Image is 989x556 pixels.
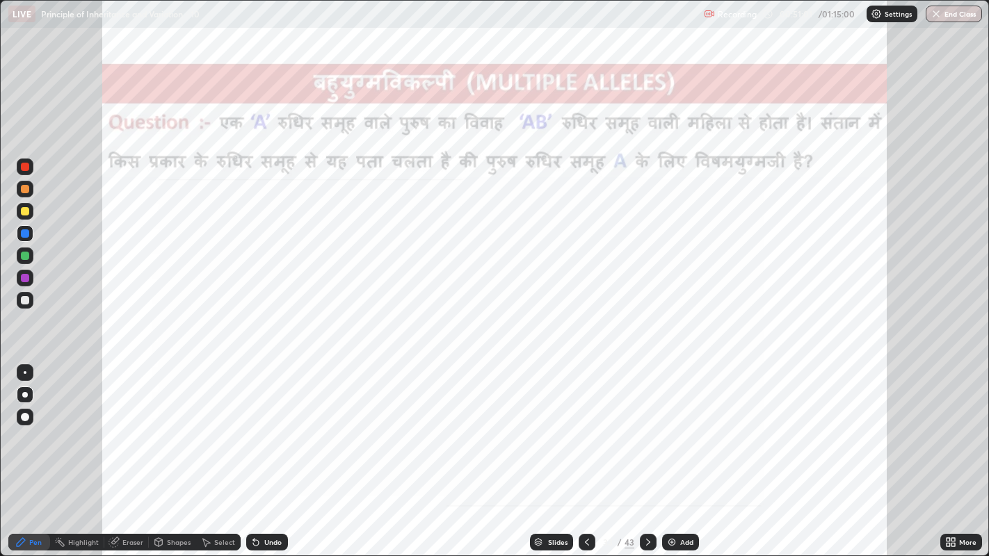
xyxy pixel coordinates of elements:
img: add-slide-button [666,537,677,548]
img: class-settings-icons [871,8,882,19]
p: LIVE [13,8,31,19]
div: Eraser [122,539,143,546]
p: Settings [885,10,912,17]
div: Add [680,539,693,546]
div: 33 [601,538,615,546]
div: More [959,539,976,546]
div: / [618,538,622,546]
div: Undo [264,539,282,546]
button: End Class [926,6,982,22]
div: Pen [29,539,42,546]
div: 43 [625,536,634,548]
div: Select [214,539,235,546]
div: Shapes [167,539,191,546]
div: Slides [548,539,568,546]
p: Recording [718,9,757,19]
img: recording.375f2c34.svg [704,8,715,19]
img: end-class-cross [931,8,942,19]
p: Principle of Inheritance and Variation - 10 [41,8,200,19]
div: Highlight [68,539,99,546]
